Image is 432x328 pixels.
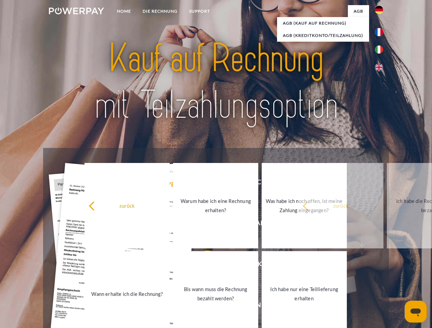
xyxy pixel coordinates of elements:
[262,163,347,248] a: Was habe ich noch offen, ist meine Zahlung eingegangen?
[49,8,104,14] img: logo-powerpay-white.svg
[111,5,137,17] a: Home
[89,289,166,298] div: Wann erhalte ich die Rechnung?
[277,29,369,42] a: AGB (Kreditkonto/Teilzahlung)
[65,33,367,131] img: title-powerpay_de.svg
[375,28,383,36] img: fr
[266,196,343,215] div: Was habe ich noch offen, ist meine Zahlung eingegangen?
[348,5,369,17] a: agb
[89,201,166,210] div: zurück
[302,201,379,210] div: zurück
[277,17,369,29] a: AGB (Kauf auf Rechnung)
[375,63,383,71] img: en
[405,301,427,323] iframe: Schaltfläche zum Öffnen des Messaging-Fensters
[137,5,183,17] a: DIE RECHNUNG
[375,45,383,54] img: it
[177,196,254,215] div: Warum habe ich eine Rechnung erhalten?
[266,285,343,303] div: Ich habe nur eine Teillieferung erhalten
[177,285,254,303] div: Bis wann muss die Rechnung bezahlt werden?
[375,6,383,14] img: de
[183,5,216,17] a: SUPPORT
